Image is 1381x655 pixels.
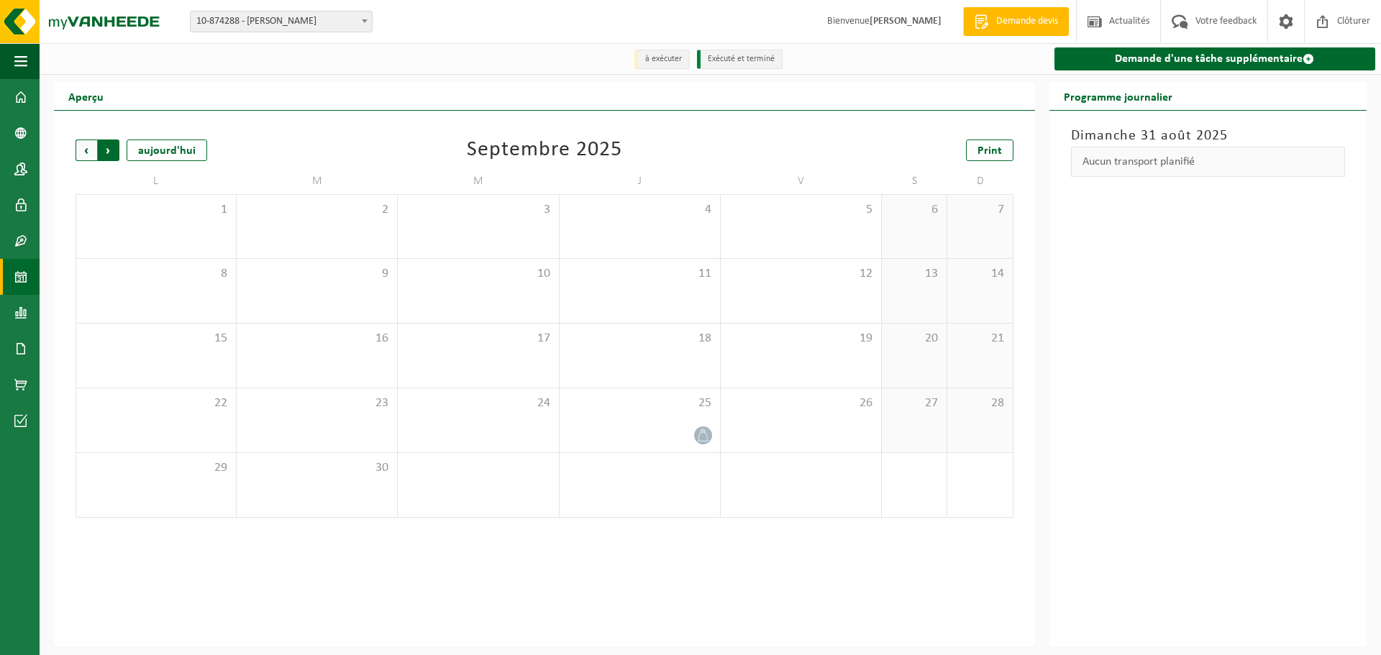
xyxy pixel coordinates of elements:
[83,266,229,282] span: 8
[1071,147,1345,177] div: Aucun transport planifié
[993,14,1062,29] span: Demande devis
[721,168,882,194] td: V
[237,168,398,194] td: M
[191,12,372,32] span: 10-874288 - COLETTA, BENOÎT - GHLIN
[889,266,939,282] span: 13
[966,139,1013,161] a: Print
[98,139,119,161] span: Suivant
[889,331,939,347] span: 20
[567,266,713,282] span: 11
[954,395,1005,411] span: 28
[1071,125,1345,147] h3: Dimanche 31 août 2025
[244,460,390,476] span: 30
[83,460,229,476] span: 29
[634,50,690,69] li: à exécuter
[83,395,229,411] span: 22
[728,331,874,347] span: 19
[697,50,783,69] li: Exécuté et terminé
[560,168,721,194] td: J
[405,202,551,218] span: 3
[728,202,874,218] span: 5
[244,266,390,282] span: 9
[889,395,939,411] span: 27
[83,202,229,218] span: 1
[882,168,947,194] td: S
[567,331,713,347] span: 18
[405,331,551,347] span: 17
[567,202,713,218] span: 4
[567,395,713,411] span: 25
[889,202,939,218] span: 6
[467,139,622,161] div: Septembre 2025
[954,266,1005,282] span: 14
[54,82,118,110] h2: Aperçu
[405,266,551,282] span: 10
[244,395,390,411] span: 23
[947,168,1013,194] td: D
[244,331,390,347] span: 16
[954,331,1005,347] span: 21
[963,7,1069,36] a: Demande devis
[728,266,874,282] span: 12
[1054,47,1375,70] a: Demande d'une tâche supplémentaire
[870,16,942,27] strong: [PERSON_NAME]
[405,395,551,411] span: 24
[1049,82,1187,110] h2: Programme journalier
[83,331,229,347] span: 15
[127,139,207,161] div: aujourd'hui
[190,11,373,32] span: 10-874288 - COLETTA, BENOÎT - GHLIN
[76,139,97,161] span: Précédent
[954,202,1005,218] span: 7
[76,168,237,194] td: L
[977,145,1002,157] span: Print
[398,168,559,194] td: M
[728,395,874,411] span: 26
[244,202,390,218] span: 2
